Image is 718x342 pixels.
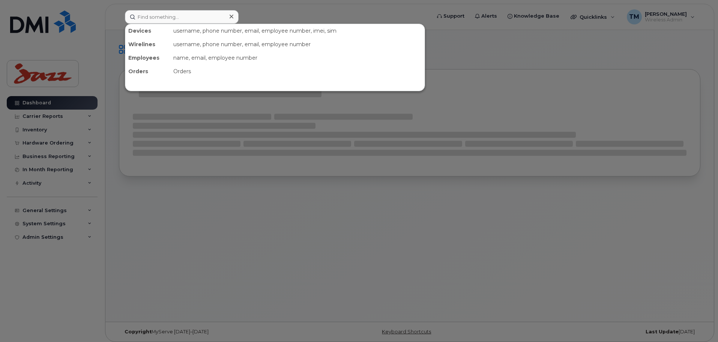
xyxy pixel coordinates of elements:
[170,38,425,51] div: username, phone number, email, employee number
[170,24,425,38] div: username, phone number, email, employee number, imei, sim
[125,51,170,65] div: Employees
[125,24,170,38] div: Devices
[125,65,170,78] div: Orders
[170,65,425,78] div: Orders
[170,51,425,65] div: name, email, employee number
[125,38,170,51] div: Wirelines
